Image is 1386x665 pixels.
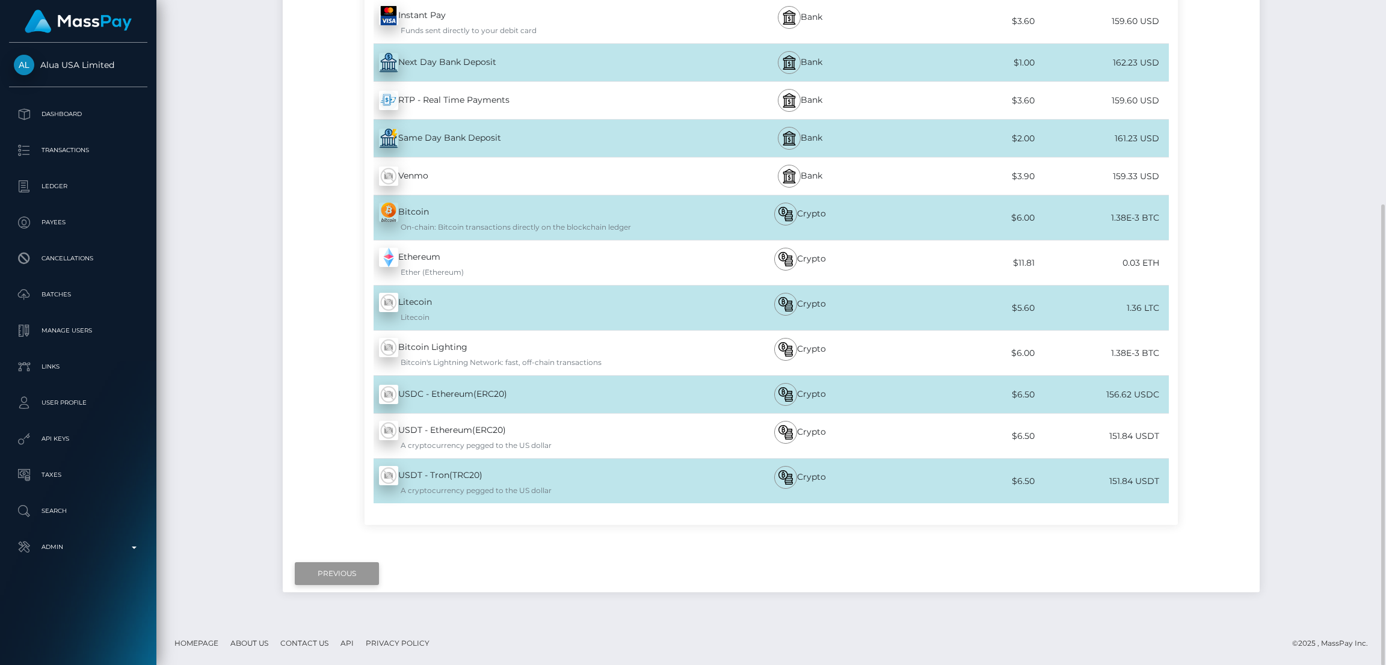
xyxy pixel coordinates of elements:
div: Bank [700,120,901,157]
img: Alua USA Limited [14,55,34,75]
img: 8MxdlsaCuGbAAAAAElFTkSuQmCC [379,53,398,72]
div: $1.00 [901,49,1035,76]
div: Crypto [700,414,901,458]
div: 1.38E-3 BTC [1035,204,1169,231]
div: RTP - Real Time Payments [365,84,700,117]
div: On-chain: Bitcoin transactions directly on the blockchain ledger [379,222,700,233]
img: bank.svg [782,10,796,25]
div: 0.03 ETH [1035,250,1169,277]
div: Litecoin [379,312,700,323]
div: Same Day Bank Deposit [365,121,700,155]
div: $11.81 [901,250,1035,277]
div: Next Day Bank Deposit [365,46,700,79]
img: bitcoin.svg [778,297,793,311]
img: bitcoin.svg [778,252,793,266]
div: 162.23 USD [1035,49,1169,76]
input: Previous [295,562,379,585]
div: $3.90 [901,163,1035,190]
div: Crypto [700,376,901,413]
a: API Keys [9,424,147,454]
a: Links [9,352,147,382]
img: wMhJQYtZFAryAAAAABJRU5ErkJggg== [379,293,398,312]
p: User Profile [14,394,143,412]
p: Links [14,358,143,376]
img: bank.svg [782,169,796,183]
p: API Keys [14,430,143,448]
a: Ledger [9,171,147,201]
img: wMhJQYtZFAryAAAAABJRU5ErkJggg== [379,466,398,485]
div: Crypto [700,286,901,330]
p: Payees [14,213,143,231]
img: wcGC+PCrrIMMAAAAABJRU5ErkJggg== [379,91,398,110]
img: uObGLS8Ltq9ceZQwppFW9RMbi2NbuedY4gAAAABJRU5ErkJggg== [379,129,398,148]
img: bank.svg [782,93,796,108]
div: Funds sent directly to your debit card [379,25,700,36]
div: 151.84 USDT [1035,423,1169,450]
div: 159.33 USD [1035,163,1169,190]
img: bitcoin.svg [778,342,793,357]
div: Venmo [365,159,700,193]
img: bitcoin.svg [778,207,793,221]
div: 151.84 USDT [1035,468,1169,495]
a: Taxes [9,460,147,490]
div: Crypto [700,331,901,375]
div: Bank [700,82,901,119]
a: Batches [9,280,147,310]
div: Bitcoin Lighting [365,331,700,375]
div: Bank [700,44,901,81]
a: Transactions [9,135,147,165]
a: Cancellations [9,244,147,274]
div: 159.60 USD [1035,87,1169,114]
div: $5.60 [901,295,1035,322]
div: $6.00 [901,204,1035,231]
div: Litecoin [365,286,700,330]
div: $6.50 [901,381,1035,408]
div: $3.60 [901,8,1035,35]
a: Admin [9,532,147,562]
a: User Profile [9,388,147,418]
div: $2.00 [901,125,1035,152]
img: z+HV+S+XklAdAAAAABJRU5ErkJggg== [379,248,398,267]
p: Ledger [14,177,143,195]
a: API [336,634,359,652]
img: QwWugUCNyICDhMjofT14yaqUfddCM6mkz1jyhlzQJMfnoYLnQKBG4sBBx5acn+Idg5zKpHvf4PMFFwNoJ2cDAAAAAASUVORK5... [379,6,398,25]
img: MassPay Logo [25,10,132,33]
div: A cryptocurrency pegged to the US dollar [379,485,700,496]
p: Taxes [14,466,143,484]
div: USDT - Ethereum(ERC20) [365,414,700,458]
div: $6.50 [901,423,1035,450]
a: Payees [9,207,147,237]
p: Dashboard [14,105,143,123]
img: wMhJQYtZFAryAAAAABJRU5ErkJggg== [379,421,398,440]
div: 1.36 LTC [1035,295,1169,322]
a: Contact Us [276,634,333,652]
div: $3.60 [901,87,1035,114]
div: Ether (Ethereum) [379,267,700,278]
p: Admin [14,538,143,556]
p: Cancellations [14,250,143,268]
div: Crypto [700,195,901,240]
img: bank.svg [782,131,796,146]
a: Privacy Policy [361,634,434,652]
div: 156.62 USDC [1035,381,1169,408]
div: Bank [700,158,901,195]
div: 1.38E-3 BTC [1035,340,1169,367]
div: Bitcoin [365,195,700,240]
div: $6.00 [901,340,1035,367]
div: Crypto [700,459,901,503]
img: wMhJQYtZFAryAAAAABJRU5ErkJggg== [379,338,398,357]
div: Crypto [700,241,901,285]
span: Alua USA Limited [9,60,147,70]
p: Batches [14,286,143,304]
img: bitcoin.svg [778,387,793,402]
a: Homepage [170,634,223,652]
div: 159.60 USD [1035,8,1169,35]
img: bitcoin.svg [778,425,793,440]
div: $6.50 [901,468,1035,495]
div: 161.23 USD [1035,125,1169,152]
p: Manage Users [14,322,143,340]
div: USDT - Tron(TRC20) [365,459,700,503]
div: Ethereum [365,241,700,285]
img: wMhJQYtZFAryAAAAABJRU5ErkJggg== [379,167,398,186]
img: zxlM9hkiQ1iKKYMjuOruv9zc3NfAFPM+lQmnX+Hwj+0b3s+QqDAAAAAElFTkSuQmCC [379,203,398,222]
